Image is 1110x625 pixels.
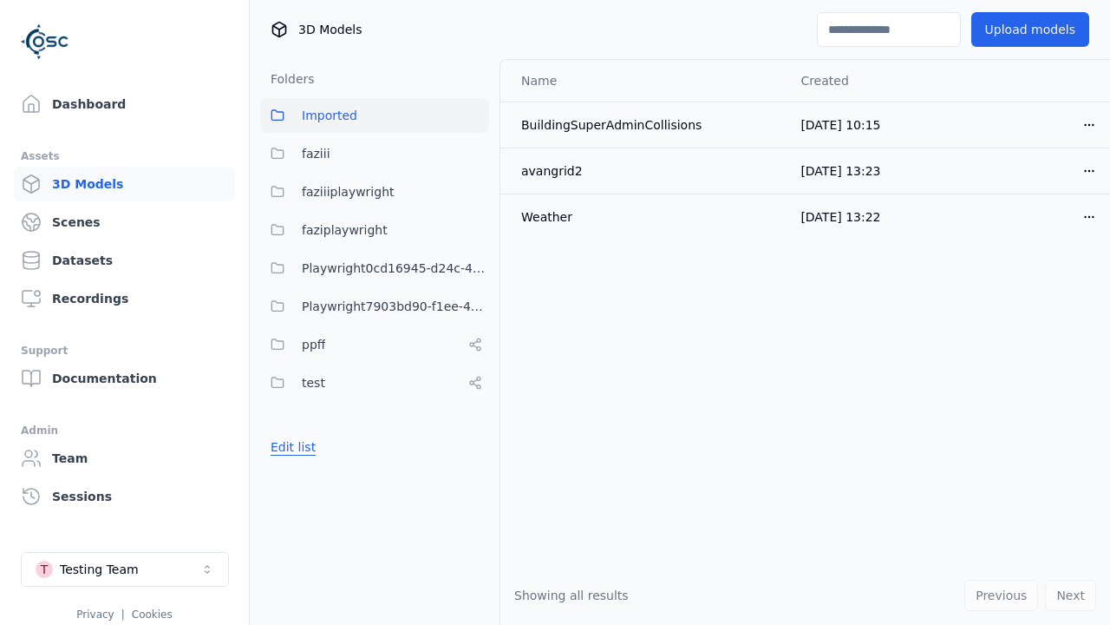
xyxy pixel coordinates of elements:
th: Created [787,60,949,102]
span: Playwright0cd16945-d24c-45f9-a8ba-c74193e3fd84 [302,258,489,279]
span: faziplaywright [302,220,388,240]
a: Datasets [14,243,235,278]
a: Sessions [14,479,235,514]
button: Edit list [260,431,326,463]
span: [DATE] 13:22 [800,210,880,224]
button: faziplaywright [260,213,489,247]
span: 3D Models [298,21,362,38]
div: BuildingSuperAdminCollisions [521,116,773,134]
div: avangrid2 [521,162,773,180]
th: Name [500,60,787,102]
a: Team [14,441,235,476]
button: Select a workspace [21,552,229,587]
div: Weather [521,208,773,226]
a: Scenes [14,205,235,240]
a: Documentation [14,361,235,396]
span: ppff [302,334,325,355]
button: Upload models [971,12,1089,47]
div: Testing Team [60,561,139,578]
a: 3D Models [14,167,235,201]
span: Imported [302,105,357,126]
button: Playwright7903bd90-f1ee-40e5-8689-7a943bbd43ef [260,289,489,324]
button: Imported [260,98,489,133]
img: Logo [21,17,69,66]
button: ppff [260,327,489,362]
a: Dashboard [14,87,235,122]
a: Cookies [132,609,173,621]
span: [DATE] 10:15 [800,118,880,132]
div: T [36,561,53,578]
button: faziii [260,136,489,171]
div: Assets [21,146,228,167]
span: test [302,372,325,393]
span: faziii [302,143,330,164]
span: [DATE] 13:23 [800,164,880,178]
span: faziiiplaywright [302,181,395,202]
button: faziiiplaywright [260,174,489,209]
button: test [260,365,489,400]
button: Playwright0cd16945-d24c-45f9-a8ba-c74193e3fd84 [260,251,489,286]
h3: Folders [260,70,315,88]
span: Playwright7903bd90-f1ee-40e5-8689-7a943bbd43ef [302,296,489,317]
span: Showing all results [514,589,629,602]
div: Admin [21,420,228,441]
span: | [121,609,125,621]
a: Privacy [76,609,114,621]
a: Recordings [14,281,235,316]
div: Support [21,340,228,361]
